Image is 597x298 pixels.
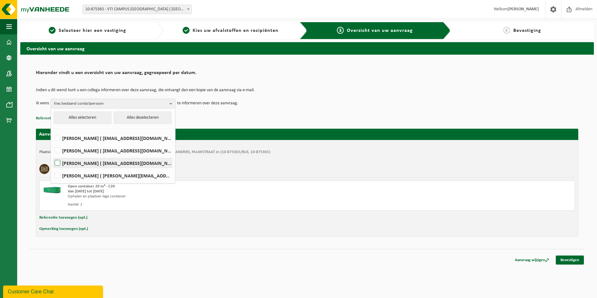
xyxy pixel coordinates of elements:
span: 3 [337,27,344,34]
p: te informeren over deze aanvraag. [177,99,238,108]
span: Open container 20 m³ - C20 [68,184,115,188]
button: Referentie toevoegen (opt.) [39,214,87,222]
a: Bevestigen [556,256,584,265]
p: Indien u dit wenst kunt u een collega informeren over deze aanvraag, die ontvangt dan een kopie v... [36,88,578,92]
a: 1Selecteer hier een vestiging [23,27,151,34]
button: Alles deselecteren [114,112,171,124]
span: Kies uw afvalstoffen en recipiënten [193,28,279,33]
img: HK-XC-20-GN-00.png [43,184,62,193]
span: Bevestiging [513,28,541,33]
label: [PERSON_NAME] ( [EMAIL_ADDRESS][DOMAIN_NAME] ) [53,146,172,155]
h2: Hieronder vindt u een overzicht van uw aanvraag, gegroepeerd per datum. [36,70,578,79]
span: Kies bestaand contactpersoon [54,99,167,108]
div: Aantal: 1 [68,202,332,207]
iframe: chat widget [3,284,104,298]
button: Kies bestaand contactpersoon [51,99,175,108]
span: Overzicht van uw aanvraag [347,28,413,33]
a: Aanvraag wijzigen [510,256,554,265]
label: [PERSON_NAME] ( [EMAIL_ADDRESS][DOMAIN_NAME] ) [53,133,172,143]
button: Alles selecteren [54,112,111,124]
label: [PERSON_NAME] ( [PERSON_NAME][EMAIL_ADDRESS][DOMAIN_NAME] ) [53,171,172,180]
span: 2 [183,27,190,34]
a: 2Kies uw afvalstoffen en recipiënten [167,27,294,34]
strong: Aanvraag voor [DATE] [39,132,86,137]
strong: [PERSON_NAME] [508,7,539,12]
span: 10-875365 - VTI CAMPUS ZANDSTRAAT ( PAUWSTRAAT) - SINT-ANDRIES [82,5,192,14]
span: 1 [49,27,56,34]
p: Ik wens [36,99,49,108]
h2: Overzicht van uw aanvraag [20,42,594,54]
span: 4 [503,27,510,34]
span: Selecteer hier een vestiging [59,28,126,33]
button: Referentie toevoegen (opt.) [36,114,84,122]
label: [PERSON_NAME] ( [EMAIL_ADDRESS][DOMAIN_NAME] ) [53,158,172,168]
div: Ophalen en plaatsen lege container [68,194,332,199]
button: Opmerking toevoegen (opt.) [39,225,88,233]
strong: Plaatsingsadres: [39,150,67,154]
span: 10-875365 - VTI CAMPUS ZANDSTRAAT ( PAUWSTRAAT) - SINT-ANDRIES [83,5,191,14]
strong: Van [DATE] tot [DATE] [68,189,104,193]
